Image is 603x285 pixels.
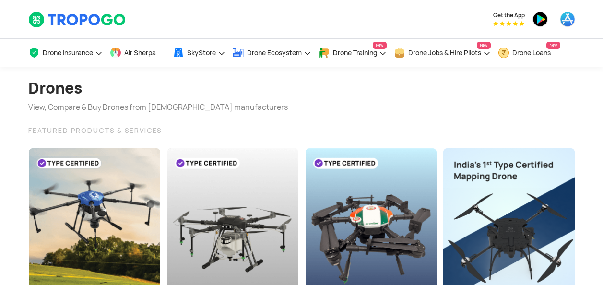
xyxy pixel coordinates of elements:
[28,125,575,136] div: FEATURED PRODUCTS & SERVICES
[110,39,166,67] a: Air Sherpa
[493,21,524,26] img: App Raking
[233,39,311,67] a: Drone Ecosystem
[546,42,560,49] span: New
[247,49,302,57] span: Drone Ecosystem
[173,39,225,67] a: SkyStore
[373,42,387,49] span: New
[28,39,103,67] a: Drone Insurance
[512,49,551,57] span: Drone Loans
[333,49,377,57] span: Drone Training
[408,49,481,57] span: Drone Jobs & Hire Pilots
[28,75,288,102] h1: Drones
[394,39,491,67] a: Drone Jobs & Hire PilotsNew
[498,39,560,67] a: Drone LoansNew
[319,39,387,67] a: Drone TrainingNew
[43,49,93,57] span: Drone Insurance
[28,12,127,28] img: TropoGo Logo
[493,12,525,19] span: Get the App
[560,12,575,27] img: ic_appstore.png
[477,42,491,49] span: New
[187,49,216,57] span: SkyStore
[28,102,288,113] div: View, Compare & Buy Drones from [DEMOGRAPHIC_DATA] manufacturers
[532,12,548,27] img: ic_playstore.png
[124,49,156,57] span: Air Sherpa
